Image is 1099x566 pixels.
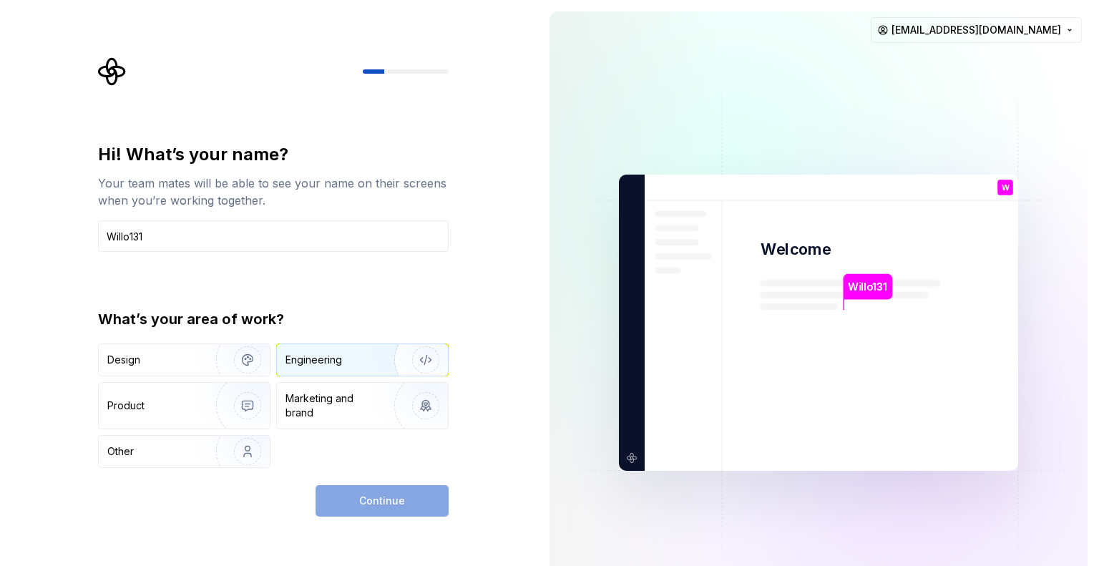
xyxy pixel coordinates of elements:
p: Welcome [761,239,831,260]
div: Your team mates will be able to see your name on their screens when you’re working together. [98,175,449,209]
svg: Supernova Logo [98,57,127,86]
div: Hi! What’s your name? [98,143,449,166]
div: Engineering [285,353,342,367]
div: Design [107,353,140,367]
div: Product [107,399,145,413]
p: Willo131 [848,279,887,295]
div: Marketing and brand [285,391,382,420]
div: Other [107,444,134,459]
div: What’s your area of work? [98,309,449,329]
span: [EMAIL_ADDRESS][DOMAIN_NAME] [892,23,1061,37]
button: [EMAIL_ADDRESS][DOMAIN_NAME] [871,17,1082,43]
input: Han Solo [98,220,449,252]
p: W [1002,184,1010,192]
